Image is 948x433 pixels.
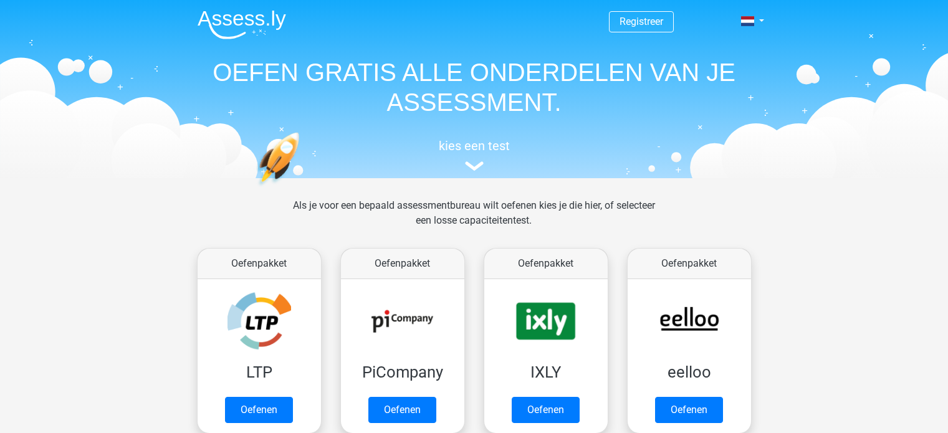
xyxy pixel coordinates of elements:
img: oefenen [256,132,348,245]
img: assessment [465,161,484,171]
a: Oefenen [512,397,580,423]
a: Oefenen [225,397,293,423]
a: Oefenen [655,397,723,423]
img: Assessly [198,10,286,39]
div: Als je voor een bepaald assessmentbureau wilt oefenen kies je die hier, of selecteer een losse ca... [283,198,665,243]
a: Oefenen [368,397,436,423]
a: Registreer [620,16,663,27]
h5: kies een test [188,138,761,153]
h1: OEFEN GRATIS ALLE ONDERDELEN VAN JE ASSESSMENT. [188,57,761,117]
a: kies een test [188,138,761,171]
